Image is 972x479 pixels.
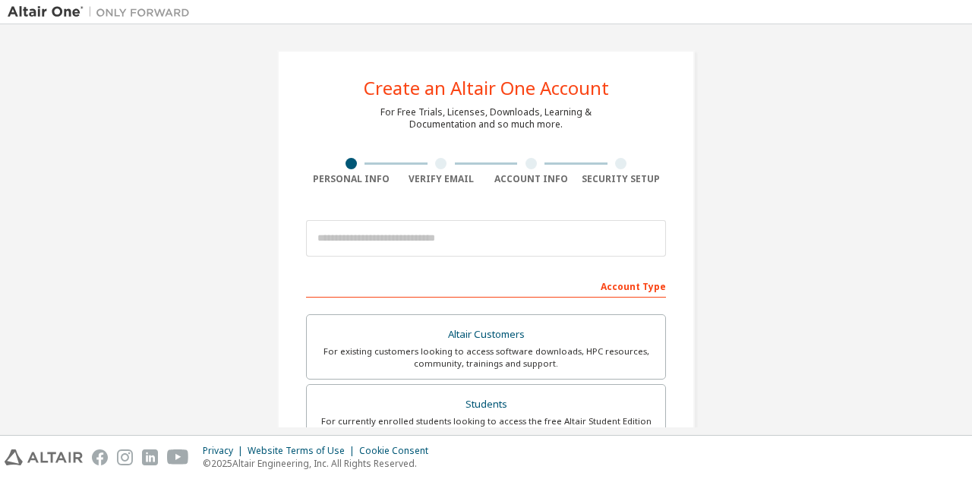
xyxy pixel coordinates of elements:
[316,415,656,440] div: For currently enrolled students looking to access the free Altair Student Edition bundle and all ...
[142,449,158,465] img: linkedin.svg
[8,5,197,20] img: Altair One
[306,173,396,185] div: Personal Info
[316,345,656,370] div: For existing customers looking to access software downloads, HPC resources, community, trainings ...
[92,449,108,465] img: facebook.svg
[248,445,359,457] div: Website Terms of Use
[167,449,189,465] img: youtube.svg
[359,445,437,457] div: Cookie Consent
[203,457,437,470] p: © 2025 Altair Engineering, Inc. All Rights Reserved.
[5,449,83,465] img: altair_logo.svg
[364,79,609,97] div: Create an Altair One Account
[203,445,248,457] div: Privacy
[117,449,133,465] img: instagram.svg
[306,273,666,298] div: Account Type
[316,394,656,415] div: Students
[380,106,592,131] div: For Free Trials, Licenses, Downloads, Learning & Documentation and so much more.
[576,173,667,185] div: Security Setup
[316,324,656,345] div: Altair Customers
[396,173,487,185] div: Verify Email
[486,173,576,185] div: Account Info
